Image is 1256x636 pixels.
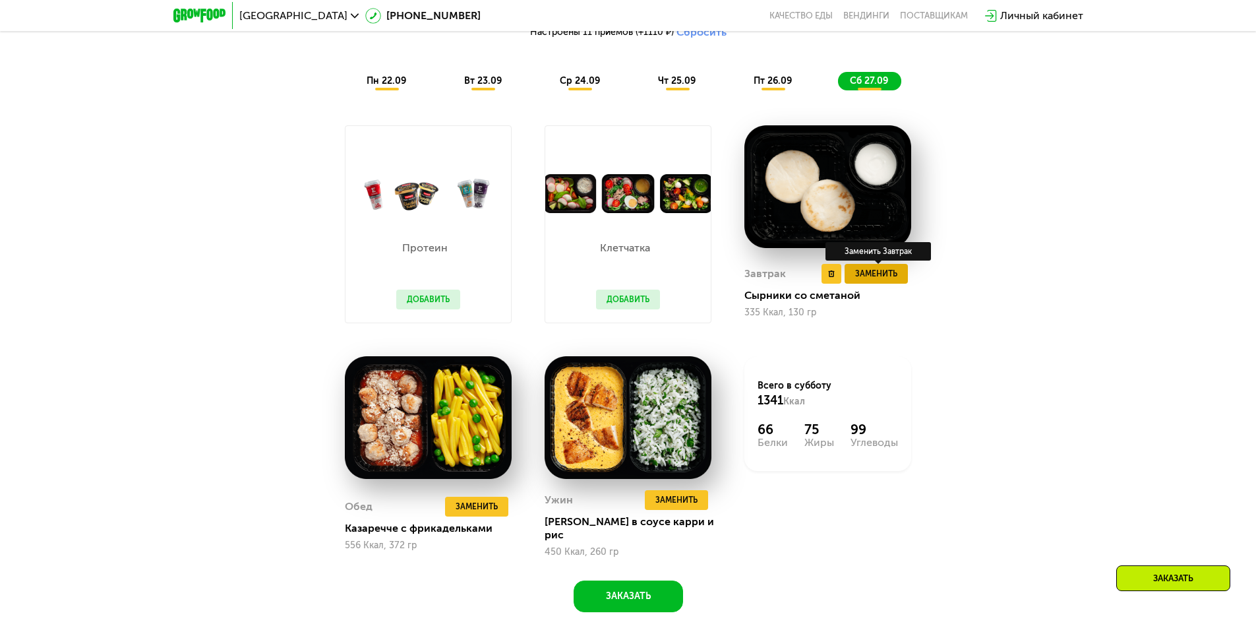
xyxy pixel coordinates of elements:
[744,264,786,284] div: Завтрак
[239,11,347,21] span: [GEOGRAPHIC_DATA]
[851,437,898,448] div: Углеводы
[744,289,922,302] div: Сырники со сметаной
[845,264,908,284] button: Заменить
[445,497,508,517] button: Заменить
[545,547,711,557] div: 450 Ккал, 260 гр
[560,75,600,86] span: ср 24.09
[596,290,660,309] button: Добавить
[365,8,481,24] a: [PHONE_NUMBER]
[655,493,698,507] span: Заменить
[843,11,889,21] a: Вендинги
[545,515,722,542] div: [PERSON_NAME] в соусе карри и рис
[456,500,498,513] span: Заменить
[855,267,897,280] span: Заменить
[645,490,708,510] button: Заменить
[345,540,512,551] div: 556 Ккал, 372 гр
[676,26,727,39] button: Сбросить
[758,379,898,408] div: Всего в субботу
[900,11,968,21] div: поставщикам
[574,581,683,612] button: Заказать
[530,28,674,37] span: Настроены 11 приемов (+1110 ₽)
[464,75,502,86] span: вт 23.09
[754,75,792,86] span: пт 26.09
[545,490,573,510] div: Ужин
[396,290,460,309] button: Добавить
[744,307,911,318] div: 335 Ккал, 130 гр
[396,243,454,253] p: Протеин
[1000,8,1083,24] div: Личный кабинет
[758,437,788,448] div: Белки
[769,11,833,21] a: Качество еды
[804,437,834,448] div: Жиры
[851,422,898,437] div: 99
[345,497,373,517] div: Обед
[804,422,834,437] div: 75
[850,75,888,86] span: сб 27.09
[596,243,653,253] p: Клетчатка
[758,422,788,437] div: 66
[658,75,696,86] span: чт 25.09
[783,396,805,407] span: Ккал
[345,522,522,535] div: Казаречче с фрикадельками
[825,242,931,261] div: Заменить Завтрак
[1116,565,1230,591] div: Заказать
[367,75,406,86] span: пн 22.09
[758,393,783,408] span: 1341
